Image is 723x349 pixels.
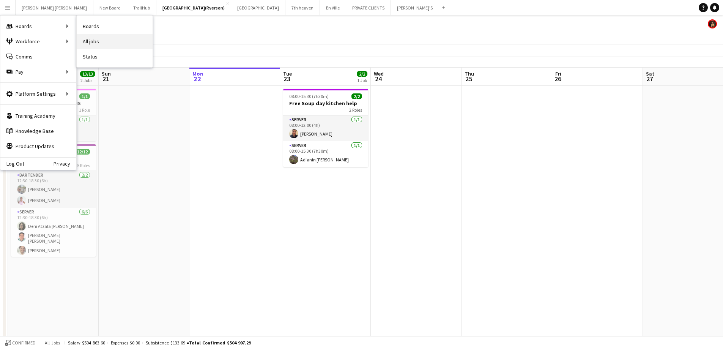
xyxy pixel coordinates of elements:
[282,74,292,83] span: 23
[0,64,76,79] div: Pay
[79,93,90,99] span: 1/1
[283,70,292,77] span: Tue
[289,93,329,99] span: 08:00-15:30 (7h30m)
[645,74,654,83] span: 27
[192,70,203,77] span: Mon
[0,108,76,123] a: Training Academy
[283,115,368,141] app-card-role: SERVER1/108:00-12:00 (4h)[PERSON_NAME]
[555,70,561,77] span: Fri
[127,0,156,15] button: TrailHub
[77,34,153,49] a: All jobs
[283,100,368,107] h3: Free Soup day kitchen help
[0,161,24,167] a: Log Out
[373,74,384,83] span: 24
[11,208,96,291] app-card-role: SERVER6/612:30-18:30 (6h)Deni Atzala [PERSON_NAME][PERSON_NAME] [PERSON_NAME][PERSON_NAME]
[349,107,362,113] span: 2 Roles
[77,163,90,168] span: 5 Roles
[54,161,76,167] a: Privacy
[0,34,76,49] div: Workforce
[75,149,90,155] span: 12/12
[101,74,111,83] span: 21
[285,0,320,15] button: 7th heaven
[0,19,76,34] div: Boards
[77,49,153,64] a: Status
[231,0,285,15] button: [GEOGRAPHIC_DATA]
[463,74,474,83] span: 25
[12,340,36,346] span: Confirmed
[346,0,391,15] button: PRIVATE CLIENTS
[0,139,76,154] a: Product Updates
[357,71,367,77] span: 2/2
[391,0,439,15] button: [PERSON_NAME]'S
[357,77,367,83] div: 1 Job
[0,86,76,101] div: Platform Settings
[11,171,96,208] app-card-role: BARTENDER2/212:30-18:30 (6h)[PERSON_NAME][PERSON_NAME]
[79,107,90,113] span: 1 Role
[554,74,561,83] span: 26
[80,71,95,77] span: 13/13
[16,0,93,15] button: [PERSON_NAME] [PERSON_NAME]
[320,0,346,15] button: En Ville
[646,70,654,77] span: Sat
[374,70,384,77] span: Wed
[708,19,717,28] app-user-avatar: Yani Salas
[0,123,76,139] a: Knowledge Base
[77,19,153,34] a: Boards
[351,93,362,99] span: 2/2
[43,340,61,346] span: All jobs
[189,340,251,346] span: Total Confirmed $504 997.29
[68,340,251,346] div: Salary $504 863.60 + Expenses $0.00 + Subsistence $133.69 =
[93,0,127,15] button: New Board
[283,89,368,167] app-job-card: 08:00-15:30 (7h30m)2/2Free Soup day kitchen help2 RolesSERVER1/108:00-12:00 (4h)[PERSON_NAME]SERV...
[11,144,96,257] app-job-card: 12:30-19:00 (6h30m)12/12SLC VIP EVENT5 RolesBARTENDER2/212:30-18:30 (6h)[PERSON_NAME][PERSON_NAME...
[4,339,37,347] button: Confirmed
[156,0,231,15] button: [GEOGRAPHIC_DATA](Ryerson)
[191,74,203,83] span: 22
[0,49,76,64] a: Comms
[80,77,95,83] div: 2 Jobs
[465,70,474,77] span: Thu
[283,141,368,167] app-card-role: SERVER1/108:00-15:30 (7h30m)Adianin [PERSON_NAME]
[102,70,111,77] span: Sun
